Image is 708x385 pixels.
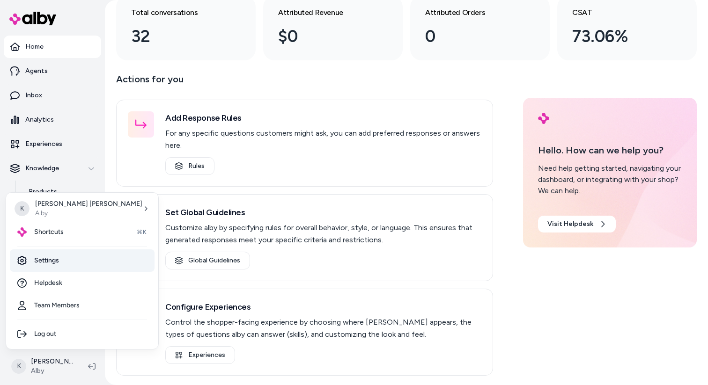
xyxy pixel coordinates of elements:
div: Log out [10,323,155,345]
span: K [15,201,29,216]
p: [PERSON_NAME] [PERSON_NAME] [35,199,142,209]
span: Helpdesk [34,278,62,288]
p: Alby [35,209,142,218]
img: alby Logo [17,227,27,237]
span: Shortcuts [34,227,64,237]
a: Settings [10,249,155,272]
a: Team Members [10,294,155,317]
span: ⌘K [137,228,147,236]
